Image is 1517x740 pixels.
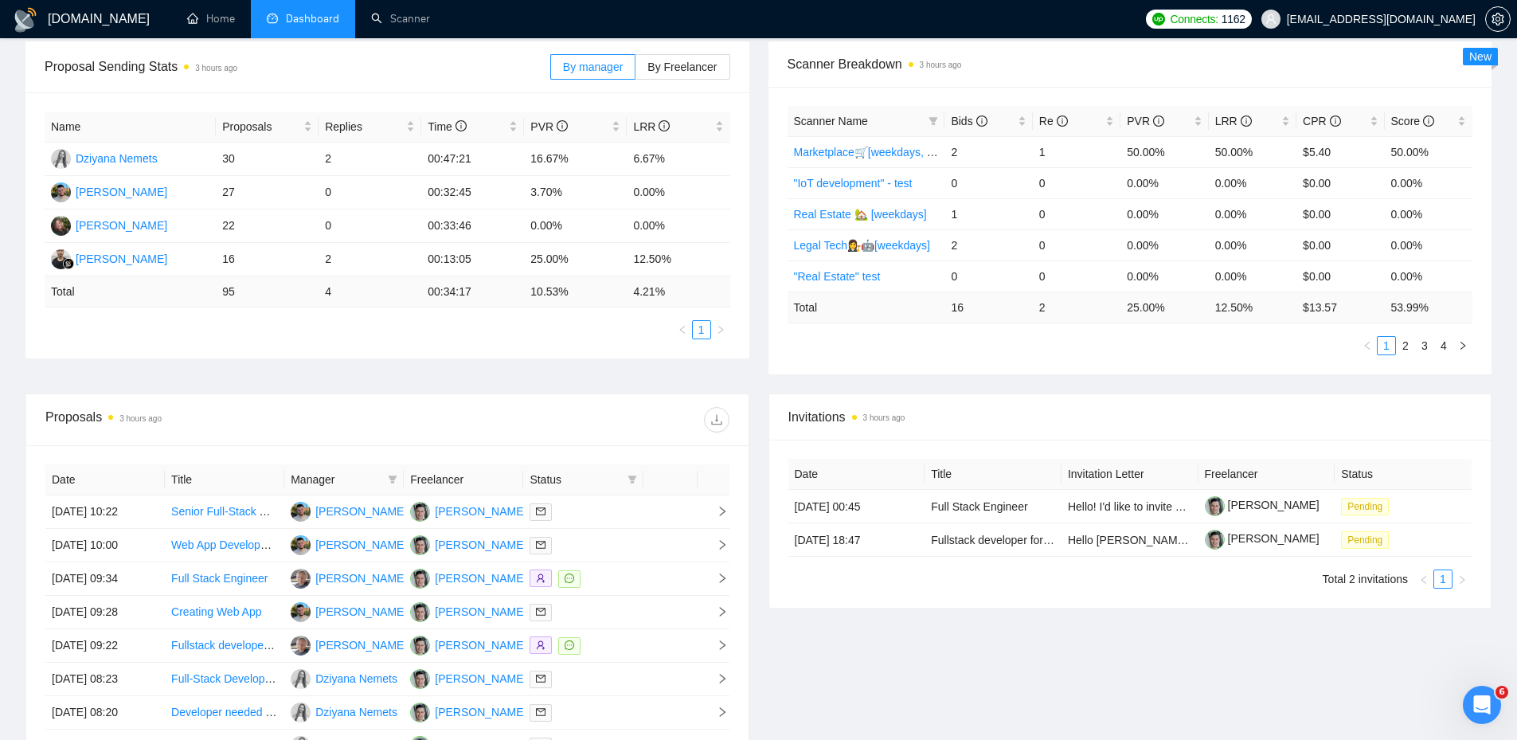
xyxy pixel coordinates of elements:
[931,500,1027,513] a: Full Stack Engineer
[1341,498,1389,515] span: Pending
[925,490,1062,523] td: Full Stack Engineer
[51,252,167,264] a: FG[PERSON_NAME]
[944,198,1032,229] td: 1
[1419,575,1429,585] span: left
[435,636,526,654] div: [PERSON_NAME]
[716,325,725,335] span: right
[929,116,938,126] span: filter
[216,112,319,143] th: Proposals
[1296,136,1384,167] td: $5.40
[931,534,1253,546] a: Fullstack developer for complete vacation rental booking platform
[319,209,421,243] td: 0
[704,407,729,433] button: download
[1296,292,1384,323] td: $ 13.57
[325,118,403,135] span: Replies
[1033,229,1120,260] td: 0
[45,663,165,696] td: [DATE] 08:23
[1335,459,1472,490] th: Status
[291,538,407,550] a: AK[PERSON_NAME]
[1303,115,1340,127] span: CPR
[291,669,311,689] img: DN
[410,638,526,651] a: YN[PERSON_NAME]
[1120,229,1208,260] td: 0.00%
[455,120,467,131] span: info-circle
[1341,531,1389,549] span: Pending
[1385,136,1472,167] td: 50.00%
[536,574,545,583] span: user-add
[421,243,524,276] td: 00:13:05
[171,639,493,652] a: Fullstack developer for complete vacation rental booking platform
[794,270,881,283] a: "Real Estate" test
[1222,10,1245,28] span: 1162
[1358,336,1377,355] li: Previous Page
[371,12,430,25] a: searchScanner
[319,276,421,307] td: 4
[1458,341,1468,350] span: right
[1378,337,1395,354] a: 1
[171,505,472,518] a: Senior Full-Stack Developer for AI-First Comparison Platform
[1457,575,1467,585] span: right
[1423,116,1434,127] span: info-circle
[1385,260,1472,292] td: 0.00%
[51,218,167,231] a: HH[PERSON_NAME]
[45,112,216,143] th: Name
[410,602,430,622] img: YN
[1241,116,1252,127] span: info-circle
[530,120,568,133] span: PVR
[45,562,165,596] td: [DATE] 09:34
[1033,136,1120,167] td: 1
[165,696,284,730] td: Developer needed for complex website development
[704,640,728,651] span: right
[1434,336,1453,355] li: 4
[788,292,945,323] td: Total
[524,209,627,243] td: 0.00%
[524,143,627,176] td: 16.67%
[1415,336,1434,355] li: 3
[421,143,524,176] td: 00:47:21
[633,120,670,133] span: LRR
[1205,532,1320,545] a: [PERSON_NAME]
[1377,336,1396,355] li: 1
[1209,136,1296,167] td: 50.00%
[925,523,1062,557] td: Fullstack developer for complete vacation rental booking platform
[1358,336,1377,355] button: left
[1296,198,1384,229] td: $0.00
[222,118,300,135] span: Proposals
[45,464,165,495] th: Date
[1205,530,1225,550] img: c1Tebym3BND9d52IcgAhOjDIggZNrr93DrArCnDDhQCo9DNa2fMdUdlKkX3cX7l7jn
[524,276,627,307] td: 10.53 %
[165,529,284,562] td: Web App Development for Recipe Management
[171,605,261,618] a: Creating Web App
[410,504,526,517] a: YN[PERSON_NAME]
[319,143,421,176] td: 2
[624,468,640,491] span: filter
[51,249,71,269] img: FG
[794,146,1002,159] a: Marketplace🛒[weekdays, full description]
[435,570,526,587] div: [PERSON_NAME]
[1363,341,1372,350] span: left
[1120,198,1208,229] td: 0.00%
[794,177,913,190] a: "IoT development" - test
[165,596,284,629] td: Creating Web App
[794,239,931,252] a: Legal Tech👩‍⚖️🤖[weekdays]
[171,706,431,718] a: Developer needed for complex website development
[51,149,71,169] img: DN
[1209,292,1296,323] td: 12.50 %
[1062,459,1198,490] th: Invitation Letter
[45,629,165,663] td: [DATE] 09:22
[1385,167,1472,198] td: 0.00%
[119,414,162,423] time: 3 hours ago
[63,258,74,269] img: gigradar-bm.png
[435,503,526,520] div: [PERSON_NAME]
[216,243,319,276] td: 16
[944,229,1032,260] td: 2
[1120,292,1208,323] td: 25.00 %
[1452,570,1472,589] li: Next Page
[944,260,1032,292] td: 0
[711,320,730,339] li: Next Page
[319,112,421,143] th: Replies
[216,176,319,209] td: 27
[1033,292,1120,323] td: 2
[705,413,729,426] span: download
[1033,167,1120,198] td: 0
